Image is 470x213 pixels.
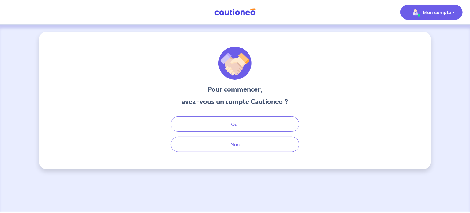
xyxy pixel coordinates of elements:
[171,137,299,152] button: Non
[411,7,420,17] img: illu_account_valid_menu.svg
[400,5,463,20] button: illu_account_valid_menu.svgMon compte
[218,47,252,80] img: illu_welcome.svg
[182,85,289,94] h3: Pour commencer,
[182,97,289,107] h3: avez-vous un compte Cautioneo ?
[423,9,451,16] p: Mon compte
[212,8,258,16] img: Cautioneo
[171,116,299,132] button: Oui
